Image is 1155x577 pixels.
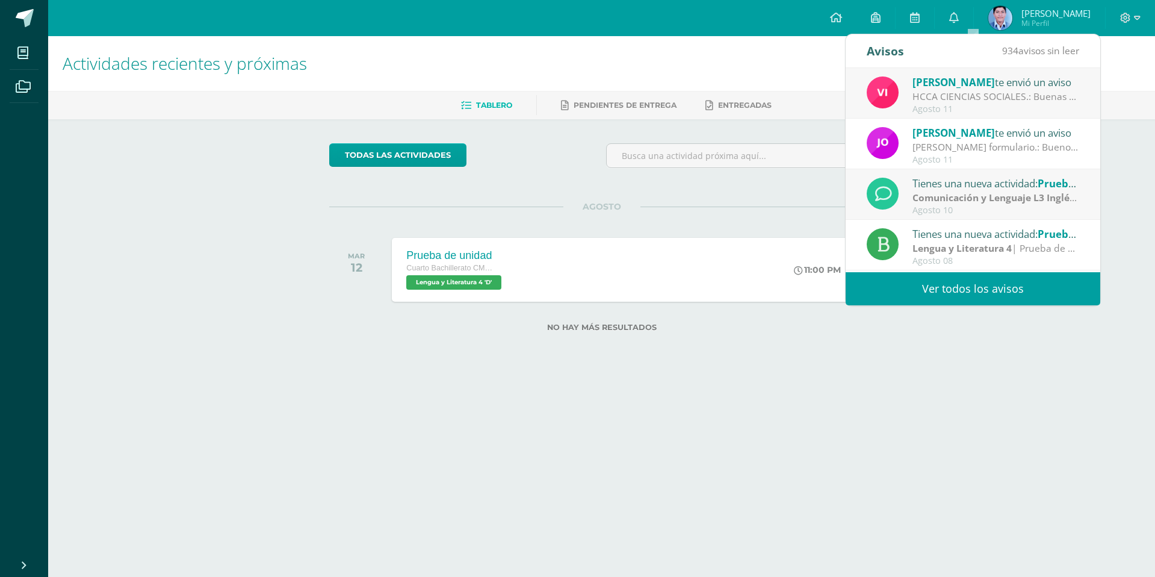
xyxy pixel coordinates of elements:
[1021,18,1091,28] span: Mi Perfil
[1038,227,1127,241] span: Prueba de unidad
[988,6,1012,30] img: 2831f3331a3cbb0491b6731354618ec6.png
[406,264,497,272] span: Cuarto Bachillerato CMP Bachillerato en CCLL con Orientación en Computación
[1002,44,1079,57] span: avisos sin leer
[912,242,1080,255] div: | Prueba de Logro
[63,52,307,75] span: Actividades recientes y próximas
[329,143,466,167] a: todas las Actividades
[912,191,1077,204] strong: Comunicación y Lenguaje L3 Inglés
[406,275,501,290] span: Lengua y Literatura 4 'D'
[912,226,1080,242] div: Tienes una nueva actividad:
[912,175,1080,191] div: Tienes una nueva actividad:
[912,75,995,89] span: [PERSON_NAME]
[912,140,1080,154] div: Llenar formulario.: Buenos días jóvenes les comparto el siguiente link para que puedan llenar el ...
[867,34,904,67] div: Avisos
[406,249,504,262] div: Prueba de unidad
[563,201,640,212] span: AGOSTO
[329,323,874,332] label: No hay más resultados
[348,252,365,260] div: MAR
[912,126,995,140] span: [PERSON_NAME]
[912,191,1080,205] div: | Prueba de Logro
[912,256,1080,266] div: Agosto 08
[912,125,1080,140] div: te envió un aviso
[718,101,772,110] span: Entregadas
[574,101,677,110] span: Pendientes de entrega
[476,101,512,110] span: Tablero
[912,242,1012,255] strong: Lengua y Literatura 4
[912,205,1080,216] div: Agosto 10
[912,104,1080,114] div: Agosto 11
[1002,44,1018,57] span: 934
[705,96,772,115] a: Entregadas
[846,272,1100,305] a: Ver todos los avisos
[912,74,1080,90] div: te envió un aviso
[867,127,899,159] img: 6614adf7432e56e5c9e182f11abb21f1.png
[1021,7,1091,19] span: [PERSON_NAME]
[561,96,677,115] a: Pendientes de entrega
[794,264,841,275] div: 11:00 PM
[867,76,899,108] img: bd6d0aa147d20350c4821b7c643124fa.png
[461,96,512,115] a: Tablero
[348,260,365,275] div: 12
[607,144,873,167] input: Busca una actividad próxima aquí...
[912,155,1080,165] div: Agosto 11
[912,90,1080,104] div: HCCA CIENCIAS SOCIALES.: Buenas tardes a todos, un gusto saludarles. Por este medio envió la HCCA...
